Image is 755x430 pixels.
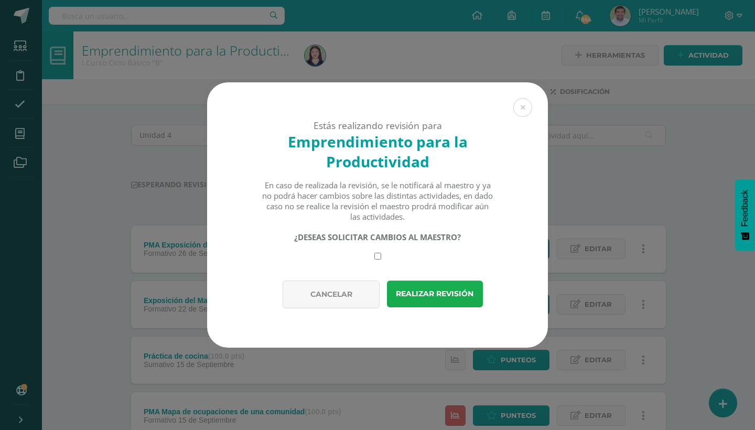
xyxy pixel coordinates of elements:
[294,232,461,242] strong: ¿DESEAS SOLICITAR CAMBIOS AL MAESTRO?
[374,253,381,260] input: Require changes
[740,190,750,227] span: Feedback
[283,281,380,308] button: Cancelar
[225,119,530,132] div: Estás realizando revisión para
[262,180,494,222] div: En caso de realizada la revisión, se le notificará al maestro y ya no podrá hacer cambios sobre l...
[387,281,483,307] button: Realizar revisión
[735,179,755,251] button: Feedback - Mostrar encuesta
[513,98,532,117] button: Close (Esc)
[288,132,468,171] strong: Emprendimiento para la Productividad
